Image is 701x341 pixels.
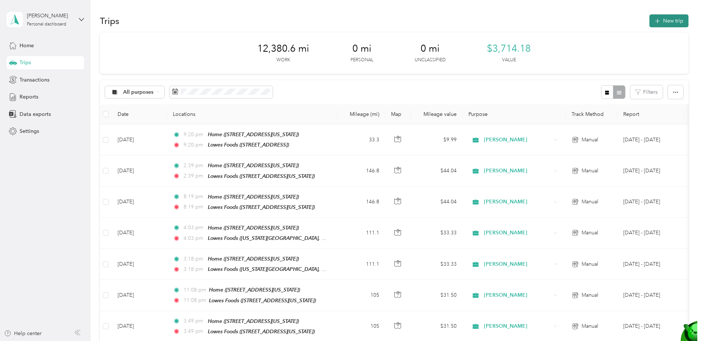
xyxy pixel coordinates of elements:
span: Manual [582,291,598,299]
span: 4:03 pm [184,224,205,232]
th: Track Method [566,104,617,124]
span: Home ([STREET_ADDRESS][US_STATE]) [208,194,299,200]
span: 11:08 pm [184,296,206,304]
span: 4:03 pm [184,234,205,242]
td: $33.33 [411,218,463,249]
td: $31.50 [411,280,463,311]
span: Manual [582,136,598,144]
button: New trip [649,14,688,27]
span: [PERSON_NAME] [484,229,551,237]
span: 8:19 pm [184,193,205,201]
span: Manual [582,198,598,206]
p: Personal [350,57,373,63]
td: 111.1 [336,218,385,249]
p: Work [276,57,290,63]
span: Home ([STREET_ADDRESS][US_STATE]) [208,256,299,262]
td: 111.1 [336,249,385,280]
span: 12,380.6 mi [257,43,309,55]
td: [DATE] [112,249,167,280]
span: Manual [582,322,598,330]
td: [DATE] [112,280,167,311]
span: Home ([STREET_ADDRESS][US_STATE]) [209,287,300,293]
span: Home ([STREET_ADDRESS][US_STATE]) [208,131,299,137]
th: Mileage value [411,104,463,124]
th: Locations [167,104,336,124]
span: 0 mi [421,43,440,55]
td: $33.33 [411,249,463,280]
span: Home [20,42,34,49]
td: $44.04 [411,187,463,218]
span: 0 mi [352,43,372,55]
span: Reports [20,93,38,101]
span: Manual [582,229,598,237]
div: [PERSON_NAME] [27,12,73,20]
span: 3:18 pm [184,265,205,273]
span: Transactions [20,76,49,84]
h1: Trips [100,17,119,25]
td: Sep 16 - 30, 2025 [617,218,684,249]
span: 3:18 pm [184,255,205,263]
span: 3:49 pm [184,327,205,335]
span: [PERSON_NAME] [484,198,551,206]
span: All purposes [123,90,154,95]
th: Map [385,104,411,124]
td: 105 [336,280,385,311]
button: Help center [4,330,42,337]
span: Home ([STREET_ADDRESS][US_STATE]) [208,225,299,231]
span: Lowes Foods ([STREET_ADDRESS][US_STATE]) [209,297,316,303]
span: 2:39 pm [184,172,205,180]
td: $9.99 [411,124,463,155]
span: Lowes Foods ([STREET_ADDRESS][US_STATE]) [208,204,315,210]
span: Data exports [20,110,51,118]
span: Lowes Foods ([STREET_ADDRESS]) [208,142,289,148]
td: 146.8 [336,155,385,186]
span: Lowes Foods ([US_STATE][GEOGRAPHIC_DATA], [GEOGRAPHIC_DATA], [US_STATE]) [208,266,403,272]
td: Sep 16 - 30, 2025 [617,187,684,218]
td: [DATE] [112,187,167,218]
td: Sep 16 - 30, 2025 [617,249,684,280]
iframe: Everlance-gr Chat Button Frame [660,300,701,341]
span: 8:19 pm [184,203,205,211]
span: Manual [582,167,598,175]
button: Filters [630,85,663,99]
span: $3,714.18 [487,43,531,55]
span: Lowes Foods ([STREET_ADDRESS][US_STATE]) [208,328,315,334]
span: 9:20 pm [184,141,205,149]
th: Purpose [463,104,566,124]
div: Personal dashboard [27,22,66,27]
td: $44.04 [411,155,463,186]
th: Report [617,104,684,124]
span: Lowes Foods ([STREET_ADDRESS][US_STATE]) [208,173,315,179]
span: Home ([STREET_ADDRESS][US_STATE]) [208,162,299,168]
span: [PERSON_NAME] [484,136,551,144]
td: [DATE] [112,218,167,249]
span: 2:39 pm [184,162,205,170]
span: [PERSON_NAME] [484,167,551,175]
th: Date [112,104,167,124]
td: Sep 16 - 30, 2025 [617,124,684,155]
th: Mileage (mi) [336,104,385,124]
td: 146.8 [336,187,385,218]
td: Sep 16 - 30, 2025 [617,280,684,311]
p: Value [502,57,516,63]
span: 11:08 pm [184,286,206,294]
span: [PERSON_NAME] [484,291,551,299]
td: [DATE] [112,124,167,155]
td: Sep 16 - 30, 2025 [617,155,684,186]
td: 33.3 [336,124,385,155]
span: Settings [20,127,39,135]
span: Lowes Foods ([US_STATE][GEOGRAPHIC_DATA], [GEOGRAPHIC_DATA], [US_STATE]) [208,235,403,241]
span: 9:20 pm [184,131,205,139]
td: [DATE] [112,155,167,186]
span: Manual [582,260,598,268]
span: Trips [20,59,31,66]
span: [PERSON_NAME] [484,322,551,330]
span: Home ([STREET_ADDRESS][US_STATE]) [208,318,299,324]
span: [PERSON_NAME] [484,260,551,268]
span: 3:49 pm [184,317,205,325]
p: Unclassified [415,57,446,63]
